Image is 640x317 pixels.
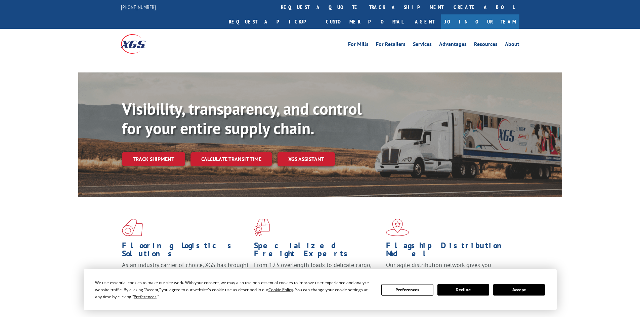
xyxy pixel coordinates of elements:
a: Calculate transit time [190,152,272,166]
span: As an industry carrier of choice, XGS has brought innovation and dedication to flooring logistics... [122,261,249,285]
a: About [505,42,519,49]
a: Customer Portal [321,14,408,29]
div: We use essential cookies to make our site work. With your consent, we may also use non-essential ... [95,279,373,300]
div: Cookie Consent Prompt [84,269,557,310]
h1: Flooring Logistics Solutions [122,242,249,261]
button: Preferences [381,284,433,296]
button: Accept [493,284,545,296]
a: Resources [474,42,498,49]
b: Visibility, transparency, and control for your entire supply chain. [122,98,362,139]
a: XGS ASSISTANT [278,152,335,166]
a: [PHONE_NUMBER] [121,4,156,10]
a: Join Our Team [441,14,519,29]
a: Track shipment [122,152,185,166]
a: Request a pickup [224,14,321,29]
p: From 123 overlength loads to delicate cargo, our experienced staff knows the best way to move you... [254,261,381,291]
img: xgs-icon-focused-on-flooring-red [254,219,270,236]
h1: Specialized Freight Experts [254,242,381,261]
a: For Mills [348,42,369,49]
img: xgs-icon-total-supply-chain-intelligence-red [122,219,143,236]
button: Decline [437,284,489,296]
a: Services [413,42,432,49]
span: Preferences [134,294,157,300]
a: For Retailers [376,42,406,49]
img: xgs-icon-flagship-distribution-model-red [386,219,409,236]
a: Advantages [439,42,467,49]
span: Cookie Policy [268,287,293,293]
h1: Flagship Distribution Model [386,242,513,261]
span: Our agile distribution network gives you nationwide inventory management on demand. [386,261,510,277]
a: Agent [408,14,441,29]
